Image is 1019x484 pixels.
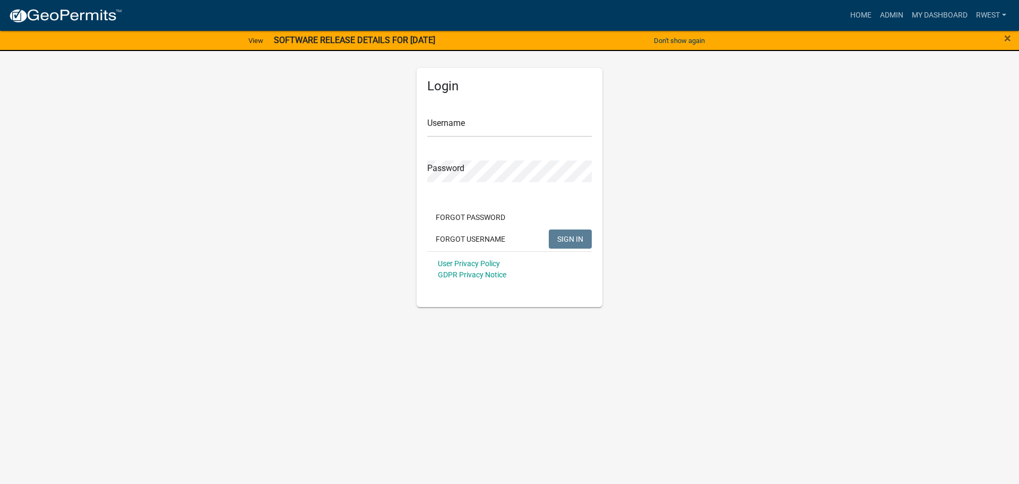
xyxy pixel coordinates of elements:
[846,5,876,26] a: Home
[972,5,1011,26] a: rwest
[549,230,592,249] button: SIGN IN
[274,35,435,45] strong: SOFTWARE RELEASE DETAILS FOR [DATE]
[427,230,514,249] button: Forgot Username
[557,234,583,243] span: SIGN IN
[427,208,514,227] button: Forgot Password
[1004,32,1011,45] button: Close
[908,5,972,26] a: My Dashboard
[438,270,506,279] a: GDPR Privacy Notice
[427,79,592,94] h5: Login
[876,5,908,26] a: Admin
[650,32,709,49] button: Don't show again
[244,32,267,49] a: View
[438,259,500,268] a: User Privacy Policy
[1004,31,1011,46] span: ×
